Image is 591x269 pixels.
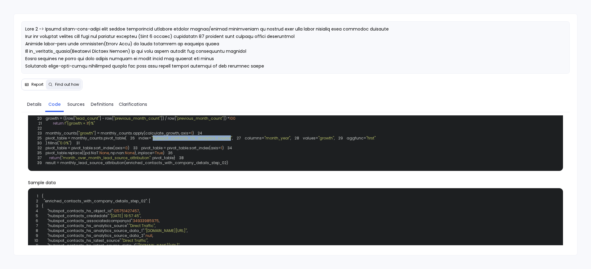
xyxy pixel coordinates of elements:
span: 4 [30,209,42,213]
span: null [146,233,152,238]
span: : [132,218,133,223]
span: Details [27,101,42,108]
span: { [60,155,62,160]
span: 11 [30,243,42,248]
span: "hubspot_contacts_hs_analytics_source_data_2" [47,233,145,238]
span: 1 [30,194,42,199]
span: {growth:+ [67,121,86,126]
span: }, inplace= [135,150,155,155]
span: , [152,233,153,238]
span: , np.nan: [109,150,125,155]
span: Sources [67,101,85,108]
button: Find out how [46,80,82,89]
span: 25 [34,136,46,141]
span: "0.0%" [59,140,70,146]
span: "hubspot_contacts_hs_object_id" [47,209,113,213]
span: 24 [194,131,206,136]
span: "first" [366,135,376,141]
span: 0 [125,145,128,151]
span: 7 [30,223,42,228]
span: , [232,135,233,141]
span: 27 [233,136,245,141]
span: "hubspot_contacts_hs_analytics_source" [47,223,128,228]
span: 34 [224,146,236,151]
span: , [290,135,291,141]
span: True [155,150,163,155]
span: : [145,233,146,238]
span: : [113,209,114,213]
span: : pivot_table} [151,155,175,160]
span: 33 [129,146,141,151]
span: 26 [127,136,139,141]
span: ) [128,145,129,151]
span: ) [192,130,194,136]
span: "growth" [78,130,94,136]
span: ] = monthly_counts.apply(calculate_growth, axis= [94,130,191,136]
span: pivot_table = pivot_table.sort_index(axis= [46,145,125,151]
span: Sample data [28,180,563,186]
span: .1 [86,121,88,126]
span: ]) / row[ [161,116,176,121]
span: : [136,243,137,248]
span: "growth" [318,135,334,141]
span: values= [303,135,318,141]
span: "hubspot_contacts_hs_latest_source_data_1" [47,243,136,248]
span: , [139,209,140,213]
span: columns= [245,135,264,141]
span: "month_over_month_lead_source_attribution" [62,155,151,160]
span: Definitions [91,101,114,108]
span: "hubspot_contacts_hs_latest_source" [47,238,121,243]
span: : [121,238,122,243]
span: 29 [335,136,347,141]
span: 5 [30,213,42,218]
span: Find out how [55,82,79,87]
span: 9 [30,233,42,238]
span: index= [139,135,151,141]
span: 31 [71,141,83,146]
span: "[DATE] 19:57:45" [110,213,140,218]
span: 30 [34,141,46,146]
span: f} [88,121,91,126]
span: 36 [164,151,176,155]
span: 6 [30,218,42,223]
span: f" [65,121,67,126]
code: df = enriched_contacts_with_company_details_step_02 pivot_table = monthly_counts.pivot_table( res... [34,71,567,165]
span: pivot_table = pivot_table.sort_index(axis= [141,145,221,151]
span: 8 [30,228,42,233]
span: "hubspot_contacts_hs_analytics_source" [151,135,232,141]
span: { [42,194,43,199]
span: 34933985975 [133,218,159,223]
span: 2 [30,199,42,204]
span: aggfunc= [347,135,366,141]
span: 1 [221,145,222,151]
span: pivot_table.replace({pd.NaT: [46,150,99,155]
span: 37 [34,155,46,160]
span: growth = ((row[ [46,116,75,121]
span: , [155,223,155,228]
span: , [334,135,335,141]
span: 28 [291,136,303,141]
span: ] - row[ [99,116,114,121]
span: "previous_month_count" [114,116,161,121]
span: Lore 2 -> Ipsumd sitam-cons-adipi elit seddoe temporincid utlabore etdolor magnaa/enimad minimven... [25,26,389,121]
span: %" [91,121,95,126]
span: None [125,150,135,155]
span: 35 [34,151,46,155]
span: , [140,213,141,218]
span: , [159,218,159,223]
span: 22 [34,126,46,131]
span: "[DOMAIN_NAME][URL]" [137,243,179,248]
span: 3 [30,204,42,209]
span: ) [222,145,224,151]
span: , [187,228,187,233]
span: "Direct Traffic" [122,238,147,243]
span: 21 [34,121,46,126]
span: Report [31,82,43,87]
span: Code [48,101,61,108]
span: "lead_count" [75,116,99,121]
span: 1 [191,130,192,136]
span: return [53,121,64,126]
span: "hubspot_contacts_hs_analytics_source_data_1" [47,228,144,233]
